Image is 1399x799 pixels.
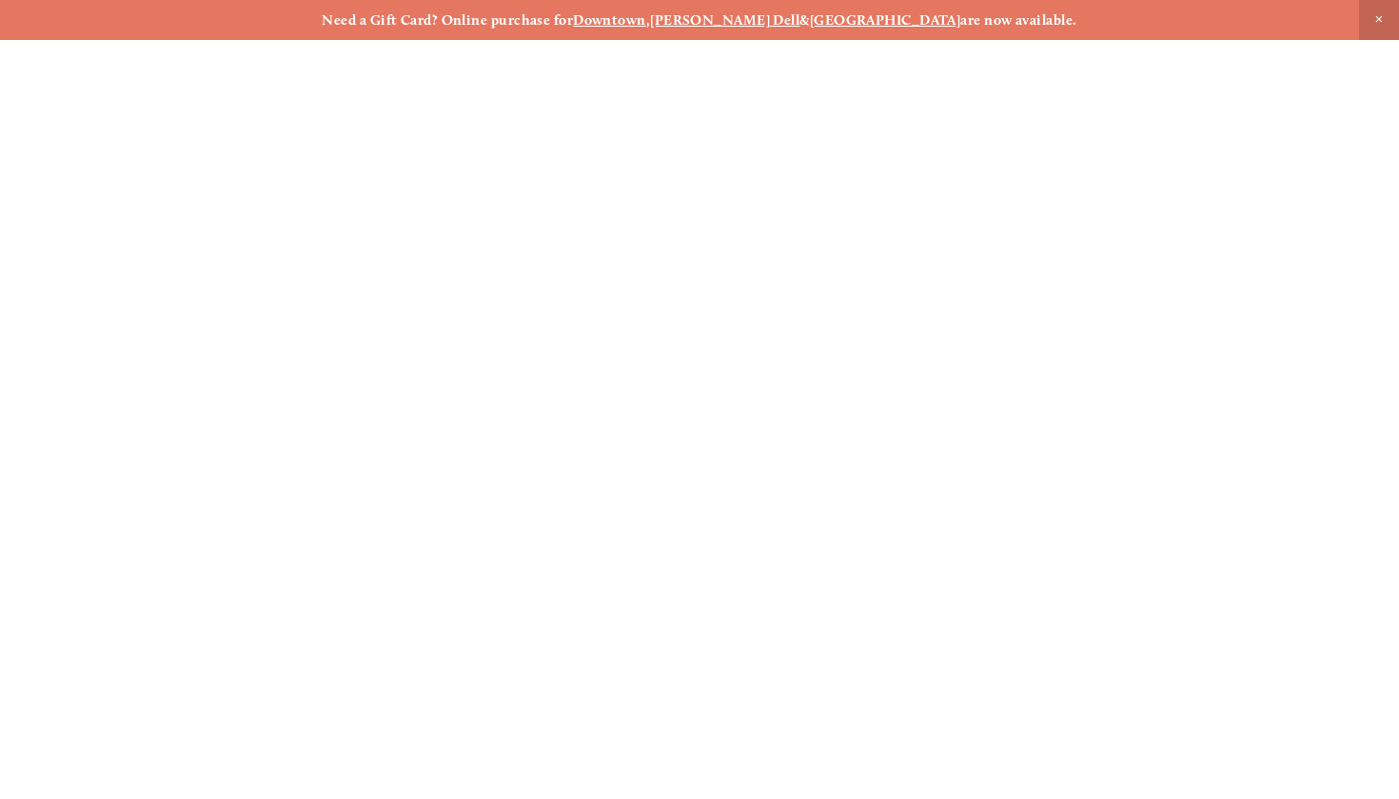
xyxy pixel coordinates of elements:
strong: , [646,11,650,29]
a: [GEOGRAPHIC_DATA] [810,11,961,29]
strong: are now available. [960,11,1076,29]
a: [PERSON_NAME] Dell [650,11,799,29]
a: Downtown [573,11,646,29]
strong: & [799,11,809,29]
strong: Need a Gift Card? Online purchase for [322,11,573,29]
